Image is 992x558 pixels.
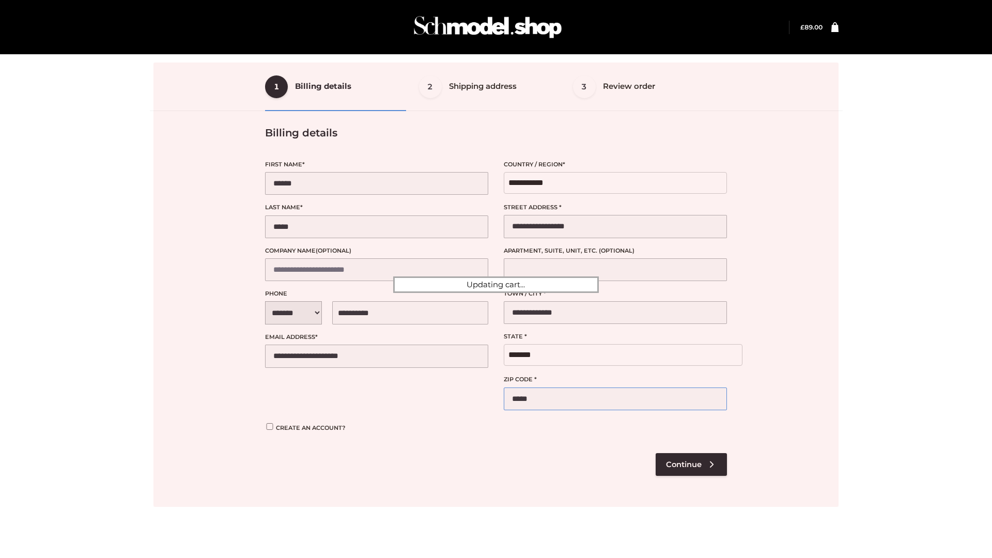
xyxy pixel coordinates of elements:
bdi: 89.00 [800,23,823,31]
a: £89.00 [800,23,823,31]
div: Updating cart... [393,276,599,293]
img: Schmodel Admin 964 [410,7,565,48]
span: £ [800,23,804,31]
